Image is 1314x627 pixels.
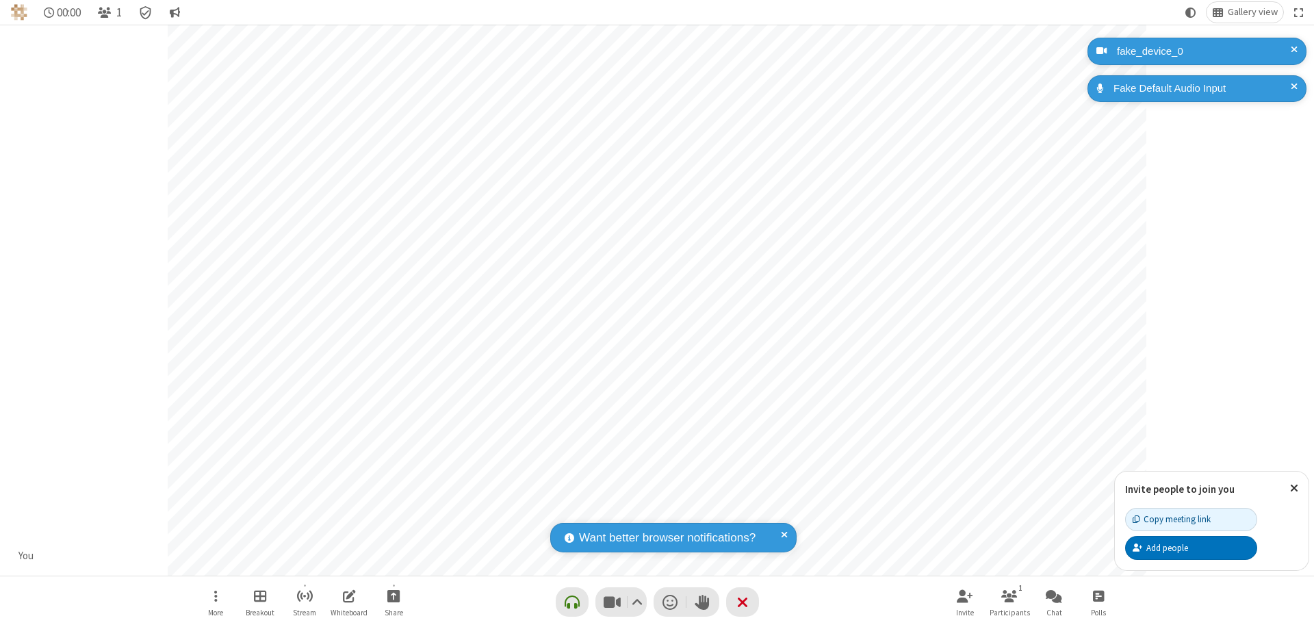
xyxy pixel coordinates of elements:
[38,2,87,23] div: Timer
[1033,583,1074,622] button: Open chat
[1091,609,1106,617] span: Polls
[164,2,185,23] button: Conversation
[116,6,122,19] span: 1
[1015,582,1027,594] div: 1
[1125,536,1257,559] button: Add people
[726,587,759,617] button: End or leave meeting
[1207,2,1283,23] button: Change layout
[628,587,646,617] button: Video setting
[956,609,974,617] span: Invite
[57,6,81,19] span: 00:00
[284,583,325,622] button: Start streaming
[328,583,370,622] button: Open shared whiteboard
[11,4,27,21] img: QA Selenium DO NOT DELETE OR CHANGE
[579,529,756,547] span: Want better browser notifications?
[556,587,589,617] button: Connect your audio
[595,587,647,617] button: Stop video (⌘+Shift+V)
[1180,2,1202,23] button: Using system theme
[373,583,414,622] button: Start sharing
[1125,508,1257,531] button: Copy meeting link
[246,609,274,617] span: Breakout
[1125,483,1235,496] label: Invite people to join you
[1289,2,1309,23] button: Fullscreen
[1228,7,1278,18] span: Gallery view
[944,583,985,622] button: Invite participants (⌘+Shift+I)
[990,609,1030,617] span: Participants
[14,548,39,564] div: You
[1280,472,1309,505] button: Close popover
[1046,609,1062,617] span: Chat
[1133,513,1211,526] div: Copy meeting link
[1078,583,1119,622] button: Open poll
[195,583,236,622] button: Open menu
[686,587,719,617] button: Raise hand
[92,2,127,23] button: Open participant list
[240,583,281,622] button: Manage Breakout Rooms
[331,609,368,617] span: Whiteboard
[1112,44,1296,60] div: fake_device_0
[654,587,686,617] button: Send a reaction
[293,609,316,617] span: Stream
[133,2,159,23] div: Meeting details Encryption enabled
[1109,81,1296,97] div: Fake Default Audio Input
[208,609,223,617] span: More
[385,609,403,617] span: Share
[989,583,1030,622] button: Open participant list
